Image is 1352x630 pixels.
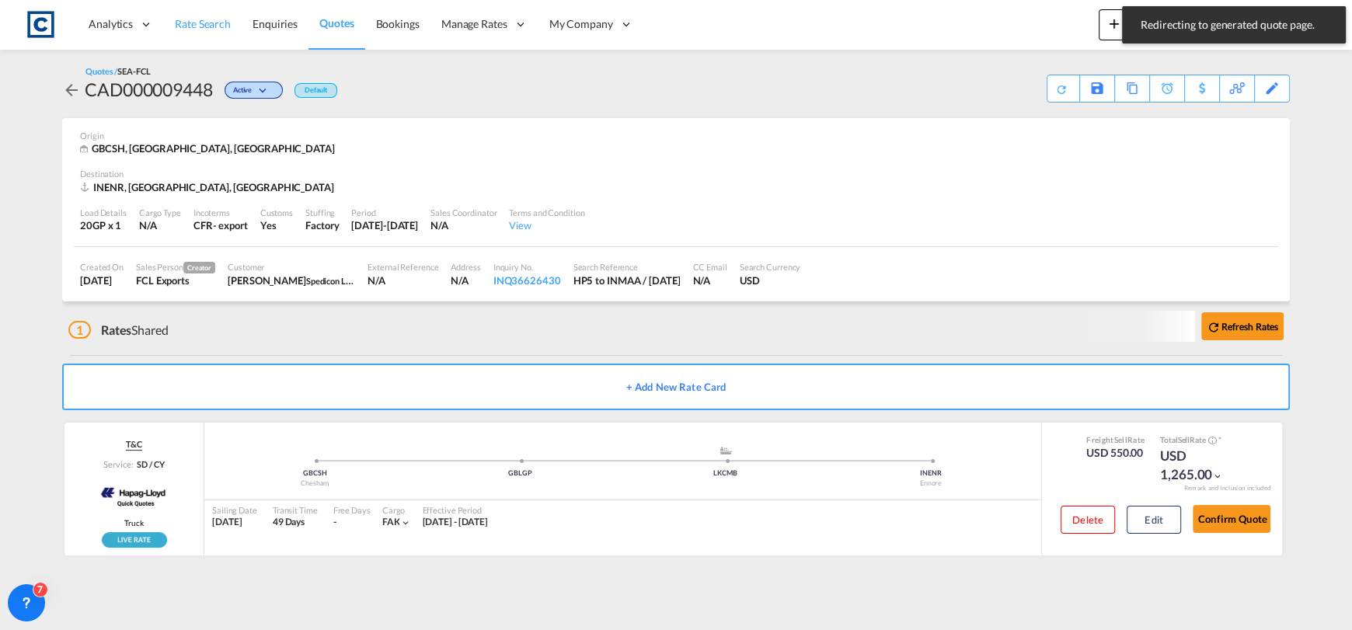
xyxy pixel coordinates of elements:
[80,273,124,287] div: 26 Aug 2025
[692,273,727,287] div: N/A
[1086,434,1145,445] div: Freight Rate
[212,468,417,479] div: GBCSH
[422,516,488,527] span: [DATE] - [DATE]
[273,504,318,516] div: Transit Time
[828,468,1033,479] div: INENR
[62,364,1290,410] button: + Add New Rate Card
[573,261,681,273] div: Search Reference
[85,77,213,102] div: CAD000009448
[1221,321,1278,332] b: Refresh Rates
[305,207,339,218] div: Stuffing
[80,168,1272,179] div: Destination
[441,16,507,32] span: Manage Rates
[1206,435,1217,447] button: Spot Rates are dynamic & can fluctuate with time
[1178,435,1190,444] span: Sell
[376,17,420,30] span: Bookings
[80,180,338,194] div: INENR, Ennore, Asia Pacific
[1080,75,1114,102] div: Save As Template
[430,218,497,232] div: N/A
[1212,471,1223,482] md-icon: icon-chevron-down
[716,447,735,454] md-icon: assets/icons/custom/ship-fill.svg
[305,218,339,232] div: Factory Stuffing
[213,218,248,232] div: - export
[102,532,167,548] div: Rollable available
[136,261,215,273] div: Sales Person
[98,475,170,513] img: Hapag-Lloyd Spot
[1105,14,1124,33] md-icon: icon-plus 400-fg
[80,141,339,156] div: GBCSH, Chesham, Europe
[85,65,151,77] div: Quotes /SEA-FCL
[351,218,418,232] div: 30 Sep 2025
[399,517,410,528] md-icon: icon-chevron-down
[493,261,561,273] div: Inquiry No.
[382,516,400,527] span: FAK
[212,479,417,489] div: Chesham
[451,261,480,273] div: Address
[273,516,318,529] div: 49 Days
[1160,447,1238,484] div: USD 1,265.00
[1113,435,1127,444] span: Sell
[549,16,613,32] span: My Company
[493,273,561,287] div: INQ36626430
[1105,17,1163,30] span: New
[1054,82,1068,96] md-icon: icon-refresh
[92,142,335,155] span: GBCSH, [GEOGRAPHIC_DATA], [GEOGRAPHIC_DATA]
[1127,506,1181,534] button: Edit
[1160,434,1238,447] div: Total Rate
[213,77,287,102] div: Change Status Here
[623,468,828,479] div: LKCMB
[422,516,488,529] div: 01 Sep 2025 - 30 Sep 2025
[1086,445,1145,461] div: USD 550.00
[828,479,1033,489] div: Ennore
[256,87,274,96] md-icon: icon-chevron-down
[382,504,411,516] div: Cargo
[1207,320,1221,334] md-icon: icon-refresh
[193,207,248,218] div: Incoterms
[1172,484,1282,493] div: Remark and Inclusion included
[193,218,213,232] div: CFR
[62,77,85,102] div: icon-arrow-left
[68,322,169,339] div: Shared
[1099,9,1169,40] button: icon-plus 400-fgNewicon-chevron-down
[253,17,298,30] span: Enquiries
[740,261,801,273] div: Search Currency
[101,322,132,337] span: Rates
[509,207,584,218] div: Terms and Condition
[89,16,133,32] span: Analytics
[175,17,231,30] span: Rate Search
[183,262,215,273] span: Creator
[451,273,480,287] div: N/A
[1217,435,1221,444] span: Subject to Remarks
[133,458,164,470] div: SD / CY
[692,261,727,273] div: CC Email
[80,207,127,218] div: Load Details
[333,504,371,516] div: Free Days
[294,83,337,98] div: Default
[573,273,681,287] div: HP5 to INMAA / 1 Sep 2025
[1061,506,1115,534] button: Delete
[509,218,584,232] div: View
[117,66,150,76] span: SEA-FCL
[233,85,256,100] span: Active
[740,273,801,287] div: USD
[225,82,283,99] div: Change Status Here
[212,516,257,529] div: [DATE]
[260,218,293,232] div: Yes
[351,207,418,218] div: Period
[260,207,293,218] div: Customs
[333,516,336,529] div: -
[124,517,144,528] span: Truck
[1193,505,1270,533] button: Confirm Quote
[136,273,215,287] div: FCL Exports
[62,81,81,99] md-icon: icon-arrow-left
[139,218,181,232] div: N/A
[228,273,355,287] div: Rakitha Degambada
[103,458,133,470] span: Service:
[23,7,58,42] img: 1fdb9190129311efbfaf67cbb4249bed.jpeg
[80,130,1272,141] div: Origin
[212,504,257,516] div: Sailing Date
[306,274,374,287] span: Spedicon Logistics
[68,321,91,339] span: 1
[1136,17,1332,33] span: Redirecting to generated quote page.
[139,207,181,218] div: Cargo Type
